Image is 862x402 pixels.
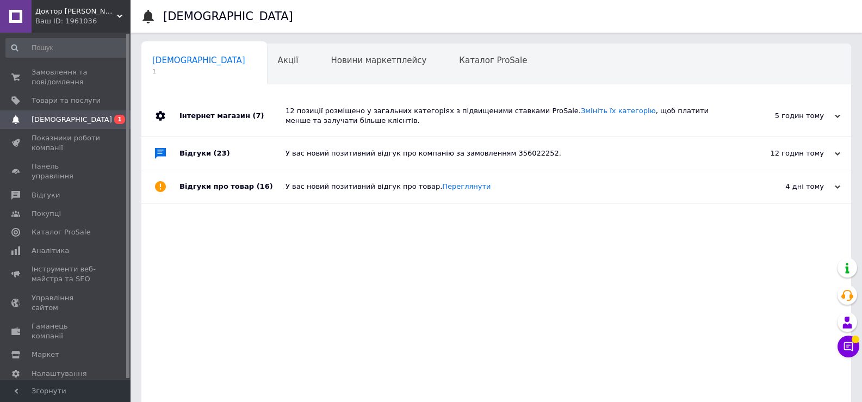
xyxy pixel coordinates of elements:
span: Замовлення та повідомлення [32,67,101,87]
span: (23) [214,149,230,157]
div: У вас новий позитивний відгук про компанію за замовленням 356022252. [286,149,731,158]
input: Пошук [5,38,128,58]
span: Новини маркетплейсу [331,55,426,65]
span: Акції [278,55,299,65]
span: [DEMOGRAPHIC_DATA] [32,115,112,125]
div: 5 годин тому [731,111,840,121]
div: Відгуки про товар [179,170,286,203]
div: У вас новий позитивний відгук про товар. [286,182,731,191]
span: Каталог ProSale [32,227,90,237]
div: Інтернет магазин [179,95,286,137]
div: 12 годин тому [731,149,840,158]
span: Гаманець компанії [32,321,101,341]
span: Налаштування [32,369,87,379]
h1: [DEMOGRAPHIC_DATA] [163,10,293,23]
div: Відгуки [179,137,286,170]
span: Управління сайтом [32,293,101,313]
span: Інструменти веб-майстра та SEO [32,264,101,284]
span: Маркет [32,350,59,360]
span: Аналітика [32,246,69,256]
span: Панель управління [32,162,101,181]
div: 4 дні тому [731,182,840,191]
span: Покупці [32,209,61,219]
a: Змініть їх категорію [581,107,656,115]
span: (7) [252,112,264,120]
span: Відгуки [32,190,60,200]
span: [DEMOGRAPHIC_DATA] [152,55,245,65]
span: Каталог ProSale [459,55,527,65]
span: 1 [152,67,245,76]
div: 12 позиції розміщено у загальних категоріях з підвищеними ставками ProSale. , щоб платити менше т... [286,106,731,126]
button: Чат з покупцем [838,336,859,357]
a: Переглянути [442,182,491,190]
span: Доктор Тонер - твій магазин картриджів для принтеру [35,7,117,16]
span: Товари та послуги [32,96,101,106]
span: 1 [114,115,125,124]
span: Показники роботи компанії [32,133,101,153]
div: Ваш ID: 1961036 [35,16,131,26]
span: (16) [257,182,273,190]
